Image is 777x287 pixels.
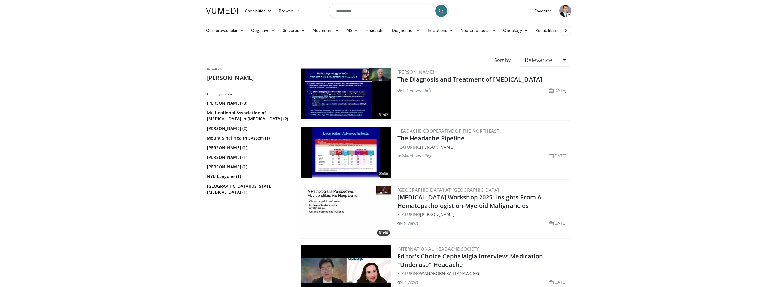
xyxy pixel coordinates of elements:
a: International Headache Society [397,246,479,252]
a: [PERSON_NAME] (1) [207,164,290,170]
a: 31:42 [301,68,391,119]
a: Movement [309,24,343,36]
img: d79bede4-f085-4fa3-98a0-e5f4303845b8.300x170_q85_crop-smart_upscale.jpg [301,186,391,237]
a: [GEOGRAPHIC_DATA][US_STATE][MEDICAL_DATA] (1) [207,183,290,195]
div: FEATURING [397,144,569,150]
h2: [PERSON_NAME] [207,74,291,82]
a: The Diagnosis and Treatment of [MEDICAL_DATA] [397,75,542,83]
li: [DATE] [549,87,567,94]
a: NYU Langone (1) [207,174,290,180]
img: 5f4370b9-81b8-43aa-adda-5f86a9056473.300x170_q85_crop-smart_upscale.jpg [301,127,391,178]
a: Oncology [499,24,532,36]
img: VuMedi Logo [206,8,238,14]
a: Cerebrovascular [202,24,247,36]
a: Cognitive [247,24,279,36]
img: Avatar [559,5,571,17]
a: [PERSON_NAME] [397,69,434,75]
span: 31:48 [377,230,390,236]
div: FEATURING [397,270,569,276]
a: Seizures [279,24,309,36]
a: Mount Sinai Health System (1) [207,135,290,141]
a: Multinational Association of [MEDICAL_DATA] in [MEDICAL_DATA] (2) [207,110,290,122]
a: [PERSON_NAME] (2) [207,125,290,131]
div: Sort by: [490,54,516,67]
h3: Filter by author: [207,92,291,97]
a: 29:30 [301,127,391,178]
p: Results for: [207,67,291,72]
a: MS [343,24,362,36]
a: Neuromuscular [457,24,499,36]
li: 411 views [397,87,421,94]
a: Infections [424,24,457,36]
li: [DATE] [549,220,567,226]
div: FEATURING [397,211,569,218]
a: Wanakorn Rattanawong [420,270,479,276]
a: Editor's Choice Cephalalgia Interview: Medication "Underuse" Headache [397,252,543,269]
a: Specialties [241,5,275,17]
span: Relevance [525,56,552,64]
li: 244 views [397,153,421,159]
a: The Headache Pipeline [397,134,465,142]
a: Browse [275,5,303,17]
a: [PERSON_NAME] [420,144,454,150]
span: 29:30 [377,171,390,177]
a: [GEOGRAPHIC_DATA] at [GEOGRAPHIC_DATA] [397,187,499,193]
a: [PERSON_NAME] (1) [207,154,290,160]
span: 31:42 [377,112,390,118]
a: Relevance [521,54,570,67]
input: Search topics, interventions [329,4,449,18]
img: c2477d00-94af-4f71-abd9-2a5148225c2c.300x170_q85_crop-smart_upscale.jpg [301,68,391,119]
a: Headache [362,24,389,36]
a: Headache Cooperative of the Northeast [397,128,499,134]
li: 17 views [397,279,419,285]
li: 2 [425,153,431,159]
li: [DATE] [549,153,567,159]
a: Favorites [531,5,556,17]
a: Rehabilitation [532,24,565,36]
a: [PERSON_NAME] [420,211,454,217]
a: [MEDICAL_DATA] Workshop 2025: Insights From A Hematopathologist on Myeloid Malignancies [397,193,542,210]
li: 19 views [397,220,419,226]
a: Diagnostics [388,24,424,36]
a: [PERSON_NAME] (1) [207,145,290,151]
li: 5 [425,87,431,94]
li: [DATE] [549,279,567,285]
a: [PERSON_NAME] (3) [207,100,290,106]
a: 31:48 [301,186,391,237]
